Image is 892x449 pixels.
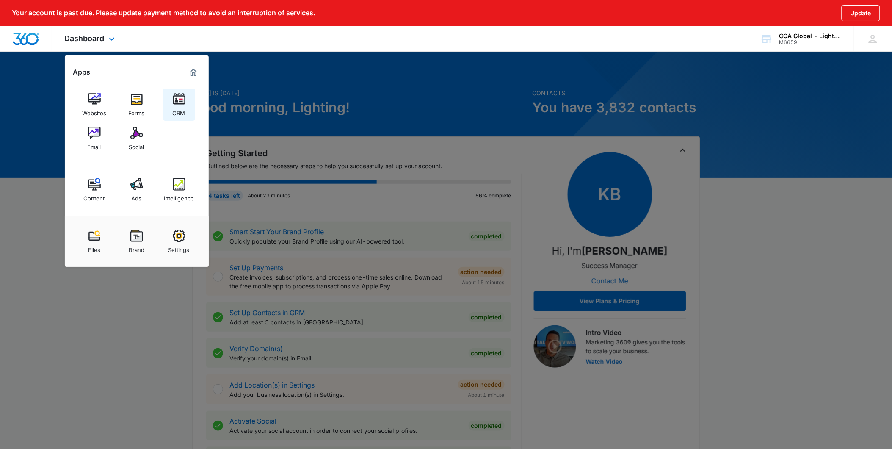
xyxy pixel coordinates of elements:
[129,242,144,253] div: Brand
[78,89,110,121] a: Websites
[78,225,110,258] a: Files
[12,9,315,17] p: Your account is past due. Please update payment method to avoid an interruption of services.
[163,225,195,258] a: Settings
[78,122,110,155] a: Email
[121,89,153,121] a: Forms
[129,139,144,150] div: Social
[82,105,106,116] div: Websites
[84,191,105,202] div: Content
[779,33,841,39] div: account name
[121,225,153,258] a: Brand
[88,242,100,253] div: Files
[187,66,200,79] a: Marketing 360® Dashboard
[842,5,880,21] button: Update
[52,26,130,51] div: Dashboard
[73,68,91,76] h2: Apps
[121,122,153,155] a: Social
[78,174,110,206] a: Content
[779,39,841,45] div: account id
[121,174,153,206] a: Ads
[163,89,195,121] a: CRM
[164,191,194,202] div: Intelligence
[129,105,145,116] div: Forms
[65,34,105,43] span: Dashboard
[88,139,101,150] div: Email
[132,191,142,202] div: Ads
[163,174,195,206] a: Intelligence
[168,242,190,253] div: Settings
[173,105,185,116] div: CRM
